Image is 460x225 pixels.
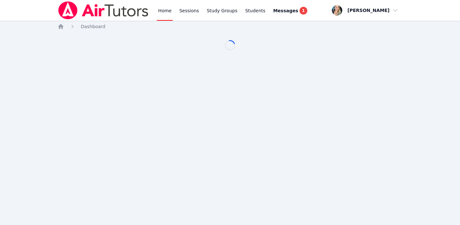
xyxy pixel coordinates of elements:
[300,7,307,15] span: 1
[81,24,105,29] span: Dashboard
[58,23,403,30] nav: Breadcrumb
[273,7,298,14] span: Messages
[81,23,105,30] a: Dashboard
[58,1,149,19] img: Air Tutors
